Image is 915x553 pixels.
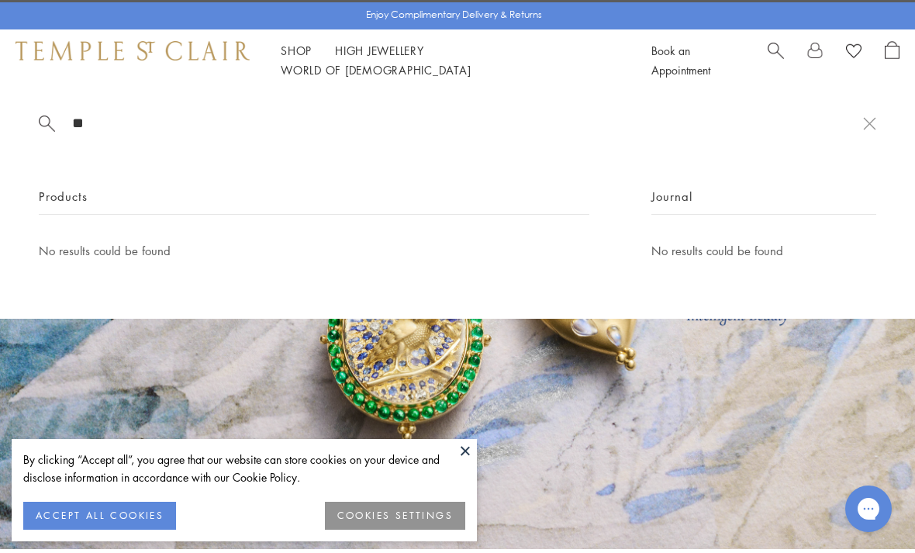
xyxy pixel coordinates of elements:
iframe: Gorgias live chat messenger [837,480,899,537]
span: Journal [651,187,692,206]
a: View Wishlist [846,41,861,64]
button: COOKIES SETTINGS [325,502,465,530]
a: World of [DEMOGRAPHIC_DATA]World of [DEMOGRAPHIC_DATA] [281,62,471,78]
span: Products [39,187,88,206]
a: ShopShop [281,43,312,58]
img: Temple St. Clair [16,41,250,60]
a: High JewelleryHigh Jewellery [335,43,424,58]
p: Enjoy Complimentary Delivery & Returns [366,7,542,22]
p: No results could be found [651,241,876,261]
a: Open Shopping Bag [885,41,899,80]
p: No results could be found [39,241,589,261]
button: ACCEPT ALL COOKIES [23,502,176,530]
a: Search [768,41,784,80]
a: Book an Appointment [651,43,710,78]
div: By clicking “Accept all”, you agree that our website can store cookies on your device and disclos... [23,451,465,486]
nav: Main navigation [281,41,616,80]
